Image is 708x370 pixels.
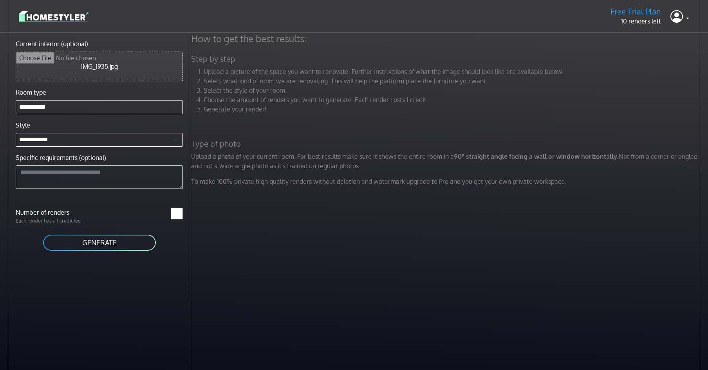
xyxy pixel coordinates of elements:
[610,16,661,26] p: 10 renders left
[204,76,702,86] li: Select what kind of room we are renovating. This will help the platform place the furniture you w...
[16,39,88,48] label: Current interior (optional)
[16,88,46,97] label: Room type
[454,153,619,160] strong: 90° straight angle facing a wall or window horizontally.
[186,177,707,186] p: To make 100% private high quality renders without deletion and watermark upgrade to Pro and you g...
[186,152,707,171] p: Upload a photo of your current room. For best results make sure it shows the entire room in a Not...
[186,139,707,149] h5: Type of photo
[186,54,707,64] h5: Step by step
[11,208,99,217] label: Number of renders
[16,120,30,130] label: Style
[610,7,661,16] h5: Free Trial Plan
[204,67,702,76] li: Upload a picture of the space you want to renovate. Further instructions of what the image should...
[204,95,702,104] li: Choose the amount of renders you want to generate. Each render costs 1 credit.
[11,217,99,225] p: Each render has a 1 credit fee
[42,234,157,251] button: GENERATE
[204,104,702,114] li: Generate your render!
[186,33,707,45] h4: How to get the best results:
[19,9,89,23] img: logo-3de290ba35641baa71223ecac5eacb59cb85b4c7fdf211dc9aaecaaee71ea2f8.svg
[204,86,702,95] li: Select the style of your room.
[16,153,106,162] label: Specific requirements (optional)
